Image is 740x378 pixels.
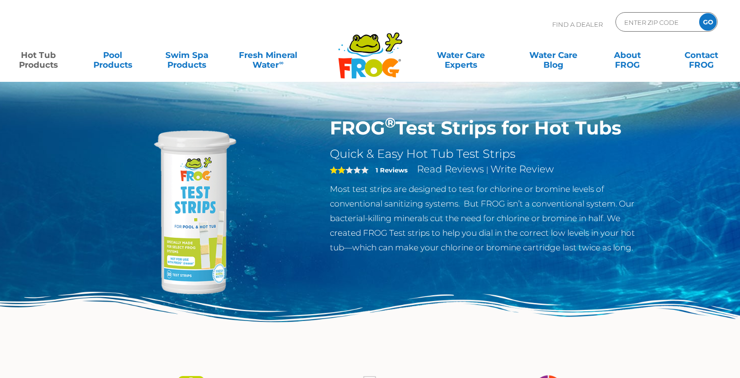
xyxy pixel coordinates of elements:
[490,163,554,175] a: Write Review
[385,114,396,131] sup: ®
[279,59,283,66] sup: ∞
[330,117,648,139] h1: FROG Test Strips for Hot Tubs
[598,45,656,65] a: AboutFROG
[93,117,288,312] img: Frog-Test-Strip-bottle-e1609632768520.png
[417,163,484,175] a: Read Reviews
[84,45,141,65] a: PoolProducts
[330,166,345,174] span: 2
[486,165,488,174] span: |
[552,12,603,37] p: Find A Dealer
[376,166,408,174] strong: 1 Reviews
[524,45,582,65] a: Water CareBlog
[158,45,216,65] a: Swim SpaProducts
[330,182,648,255] p: Most test strips are designed to test for chlorine or bromine levels of conventional sanitizing s...
[699,13,717,31] input: GO
[673,45,730,65] a: ContactFROG
[10,45,67,65] a: Hot TubProducts
[333,19,408,79] img: Frog Products Logo
[232,45,304,65] a: Fresh MineralWater∞
[414,45,508,65] a: Water CareExperts
[330,147,648,161] h2: Quick & Easy Hot Tub Test Strips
